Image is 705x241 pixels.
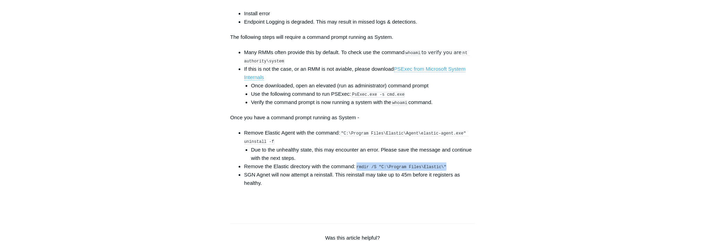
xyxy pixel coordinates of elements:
li: Due to the unhealthy state, this may encounter an error. Please save the message and continue wit... [251,146,475,162]
p: The following steps will require a command prompt running as System. [230,33,475,41]
li: Remove Elastic Agent with the command: [244,129,475,162]
li: Many RMMs often provide this by default. To check use the command [244,48,475,65]
li: Endpoint Logging is degraded. This may result in missed logs & detections. [244,18,475,26]
li: Use the following command to run PSExec: [251,90,475,98]
span: Was this article helpful? [325,235,380,241]
code: rmdir /S "C:\Program Files\Elastic\" [356,164,447,170]
li: Remove the Elastic directory with the command: [244,162,475,171]
code: "C:\Program Files\Elastic\Agent\elastic-agent.exe" uninstall -f [244,131,468,145]
a: PSExec from Microsoft System Internals [244,66,466,80]
code: nt authority\system [244,50,470,64]
code: PsExec.exe -s cmd.exe [352,92,405,97]
li: Once downloaded, open an elevated (run as administrator) command prompt [251,81,475,90]
p: Once you have a command prompt running as System - [230,113,475,122]
code: whoami [405,50,421,56]
li: If this is not the case, or an RMM is not aviable, please download [244,65,475,106]
li: Verify the command prompt is now running a system with the command. [251,98,475,106]
code: whoami [392,100,407,106]
li: SGN Agnet will now attempt a reinstall. This reinstall may take up to 45m before it registers as ... [244,171,475,187]
li: Install error [244,9,475,18]
span: to verify you are [421,50,461,55]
